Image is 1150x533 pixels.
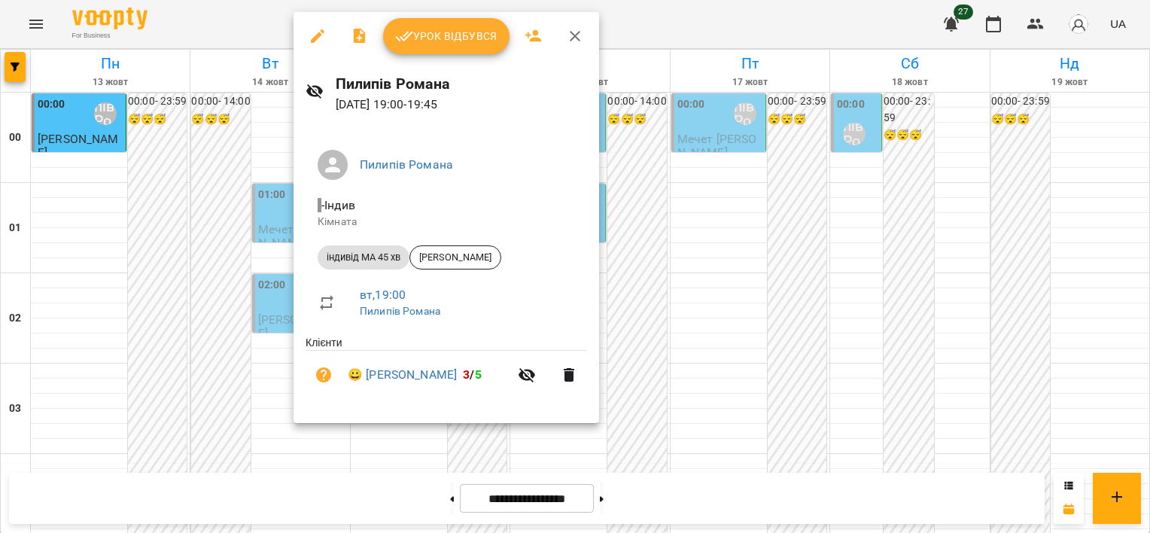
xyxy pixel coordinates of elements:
div: [PERSON_NAME] [409,245,501,270]
a: Пилипів Романа [360,157,453,172]
span: Урок відбувся [395,27,497,45]
span: 5 [475,367,482,382]
p: [DATE] 19:00 - 19:45 [336,96,587,114]
span: [PERSON_NAME] [410,251,500,264]
a: Пилипів Романа [360,305,440,317]
span: - Індив [318,198,358,212]
span: індивід МА 45 хв [318,251,409,264]
a: вт , 19:00 [360,288,406,302]
span: 3 [463,367,470,382]
p: Кімната [318,215,575,230]
h6: Пилипів Романа [336,72,587,96]
b: / [463,367,481,382]
button: Урок відбувся [383,18,510,54]
button: Візит ще не сплачено. Додати оплату? [306,357,342,393]
a: 😀 [PERSON_NAME] [348,366,457,384]
ul: Клієнти [306,335,587,405]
